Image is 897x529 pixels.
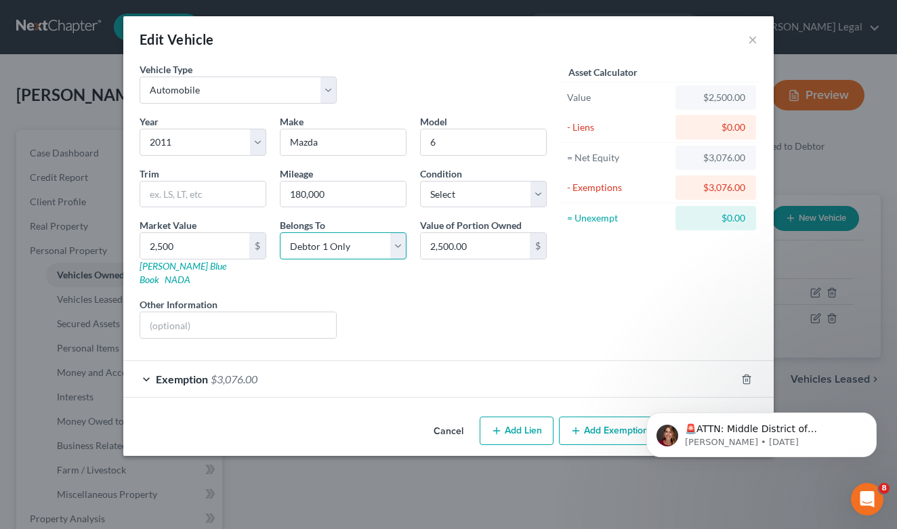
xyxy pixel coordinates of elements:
[140,297,217,312] label: Other Information
[249,233,266,259] div: $
[559,417,660,445] button: Add Exemption
[140,312,336,338] input: (optional)
[140,114,159,129] label: Year
[140,218,196,232] label: Market Value
[140,260,226,285] a: [PERSON_NAME] Blue Book
[686,211,745,225] div: $0.00
[686,91,745,104] div: $2,500.00
[567,211,669,225] div: = Unexempt
[420,167,462,181] label: Condition
[280,129,406,155] input: ex. Nissan
[280,182,406,207] input: --
[59,39,230,158] span: 🚨ATTN: Middle District of [US_STATE] The court has added a new Credit Counseling Field that we ne...
[567,121,669,134] div: - Liens
[851,483,883,515] iframe: Intercom live chat
[421,129,546,155] input: ex. Altima
[140,62,192,77] label: Vehicle Type
[280,116,304,127] span: Make
[280,219,325,231] span: Belongs To
[420,114,447,129] label: Model
[748,31,757,47] button: ×
[420,218,522,232] label: Value of Portion Owned
[686,151,745,165] div: $3,076.00
[280,167,313,181] label: Mileage
[156,373,208,385] span: Exemption
[140,167,159,181] label: Trim
[568,65,638,79] label: Asset Calculator
[686,181,745,194] div: $3,076.00
[879,483,890,494] span: 8
[140,233,249,259] input: 0.00
[626,384,897,479] iframe: Intercom notifications message
[421,233,530,259] input: 0.00
[567,91,669,104] div: Value
[686,121,745,134] div: $0.00
[140,182,266,207] input: ex. LS, LT, etc
[480,417,554,445] button: Add Lien
[567,151,669,165] div: = Net Equity
[530,233,546,259] div: $
[140,30,214,49] div: Edit Vehicle
[165,274,190,285] a: NADA
[567,181,669,194] div: - Exemptions
[423,418,474,445] button: Cancel
[211,373,257,385] span: $3,076.00
[59,52,234,64] p: Message from Katie, sent 2w ago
